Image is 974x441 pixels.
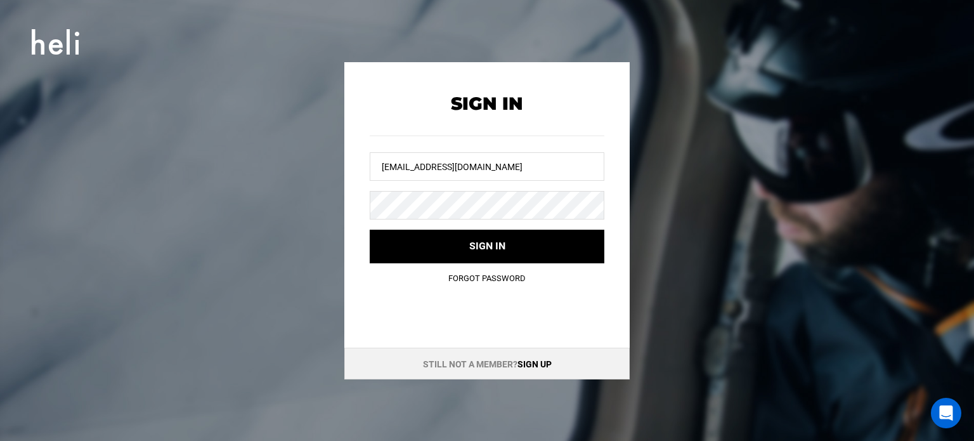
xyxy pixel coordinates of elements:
div: Still not a member? [344,348,630,379]
input: Username [370,152,604,181]
a: Sign up [517,359,552,369]
div: Open Intercom Messenger [931,398,961,428]
h2: Sign In [370,94,604,114]
button: Sign in [370,230,604,263]
a: Forgot Password [448,273,526,283]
